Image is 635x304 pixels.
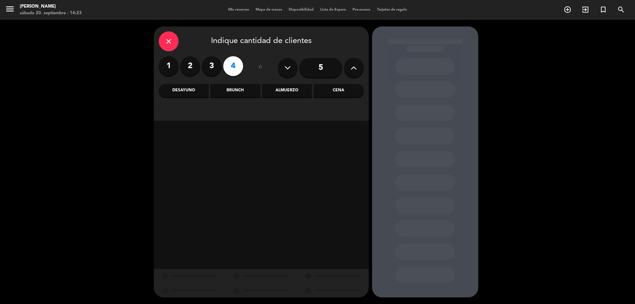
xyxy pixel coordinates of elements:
[5,4,15,14] i: menu
[349,8,374,12] span: Pre-acceso
[202,56,222,76] label: 3
[599,6,607,14] i: turned_in_not
[20,10,82,17] div: sábado 20. septiembre - 14:23
[617,6,625,14] i: search
[317,8,349,12] span: Lista de Espera
[581,6,589,14] i: exit_to_app
[314,84,363,97] div: Cena
[159,84,209,97] div: Desayuno
[159,56,179,76] label: 1
[223,56,243,76] label: 4
[210,84,260,97] div: Brunch
[262,84,312,97] div: Almuerzo
[20,3,82,10] div: [PERSON_NAME]
[250,56,271,79] div: ó
[165,37,173,45] i: close
[225,8,252,12] span: Mis reservas
[5,4,15,16] button: menu
[285,8,317,12] span: Disponibilidad
[564,6,571,14] i: add_circle_outline
[252,8,285,12] span: Mapa de mesas
[180,56,200,76] label: 2
[374,8,410,12] span: Tarjetas de regalo
[159,31,364,51] div: Indique cantidad de clientes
